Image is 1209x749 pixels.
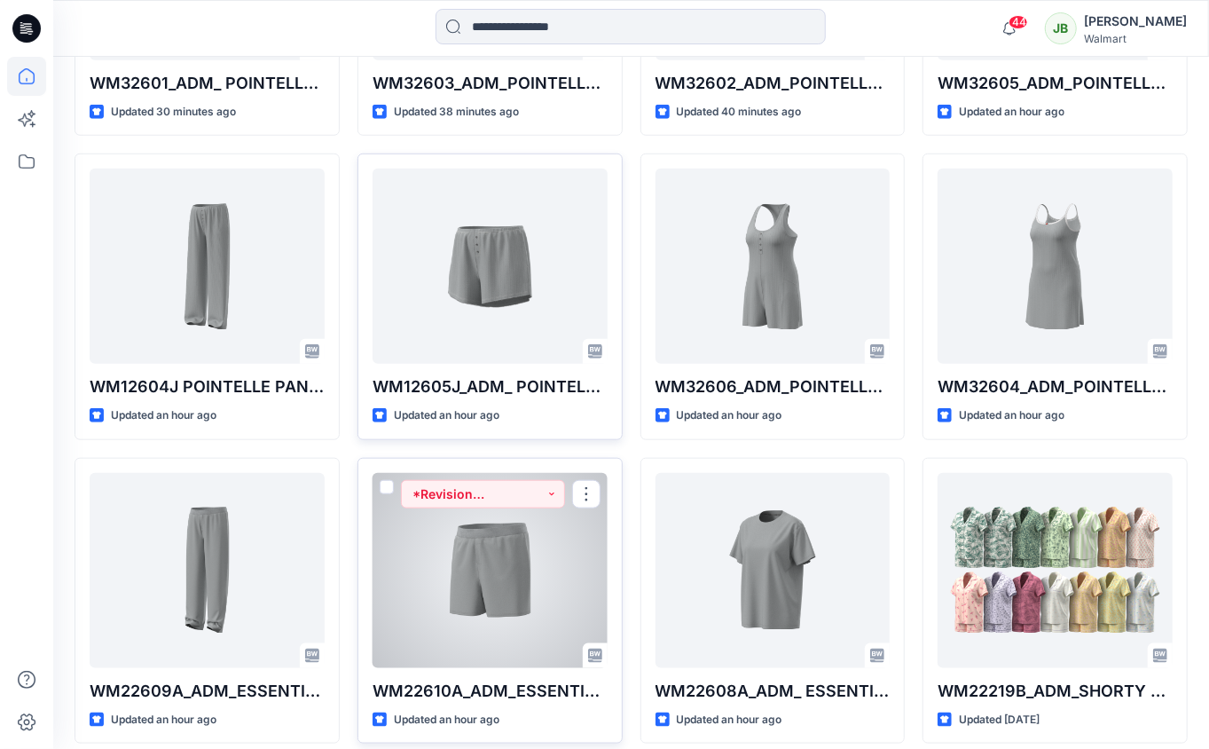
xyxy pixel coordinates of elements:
[1084,32,1187,45] div: Walmart
[677,711,782,729] p: Updated an hour ago
[656,473,891,668] a: WM22608A_ADM_ ESSENTIALS TEE
[394,711,499,729] p: Updated an hour ago
[656,374,891,399] p: WM32606_ADM_POINTELLE ROMPER
[959,711,1040,729] p: Updated [DATE]
[394,103,519,122] p: Updated 38 minutes ago
[1009,15,1028,29] span: 44
[90,374,325,399] p: WM12604J POINTELLE PANT-FAUX FLY & BUTTONS + PICOT
[90,169,325,364] a: WM12604J POINTELLE PANT-FAUX FLY & BUTTONS + PICOT
[90,473,325,668] a: WM22609A_ADM_ESSENTIALS LONG PANT
[656,71,891,96] p: WM32602_ADM_POINTELLE SHORT
[1084,11,1187,32] div: [PERSON_NAME]
[373,679,608,704] p: WM22610A_ADM_ESSENTIALS SHORT
[111,103,236,122] p: Updated 30 minutes ago
[90,71,325,96] p: WM32601_ADM_ POINTELLE TANK
[938,169,1173,364] a: WM32604_ADM_POINTELLE SHORT CHEMISE
[656,169,891,364] a: WM32606_ADM_POINTELLE ROMPER
[373,169,608,364] a: WM12605J_ADM_ POINTELLE SHORT
[394,406,499,425] p: Updated an hour ago
[959,406,1064,425] p: Updated an hour ago
[656,679,891,704] p: WM22608A_ADM_ ESSENTIALS TEE
[373,473,608,668] a: WM22610A_ADM_ESSENTIALS SHORT
[938,71,1173,96] p: WM32605_ADM_POINTELLE TANK
[90,679,325,704] p: WM22609A_ADM_ESSENTIALS LONG PANT
[938,473,1173,668] a: WM22219B_ADM_SHORTY NOTCH SET_COLORWAY
[677,406,782,425] p: Updated an hour ago
[677,103,802,122] p: Updated 40 minutes ago
[111,711,216,729] p: Updated an hour ago
[1045,12,1077,44] div: JB
[373,71,608,96] p: WM32603_ADM_POINTELLE OPEN PANT
[938,679,1173,704] p: WM22219B_ADM_SHORTY NOTCH SET_COLORWAY
[938,374,1173,399] p: WM32604_ADM_POINTELLE SHORT CHEMISE
[111,406,216,425] p: Updated an hour ago
[959,103,1064,122] p: Updated an hour ago
[373,374,608,399] p: WM12605J_ADM_ POINTELLE SHORT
